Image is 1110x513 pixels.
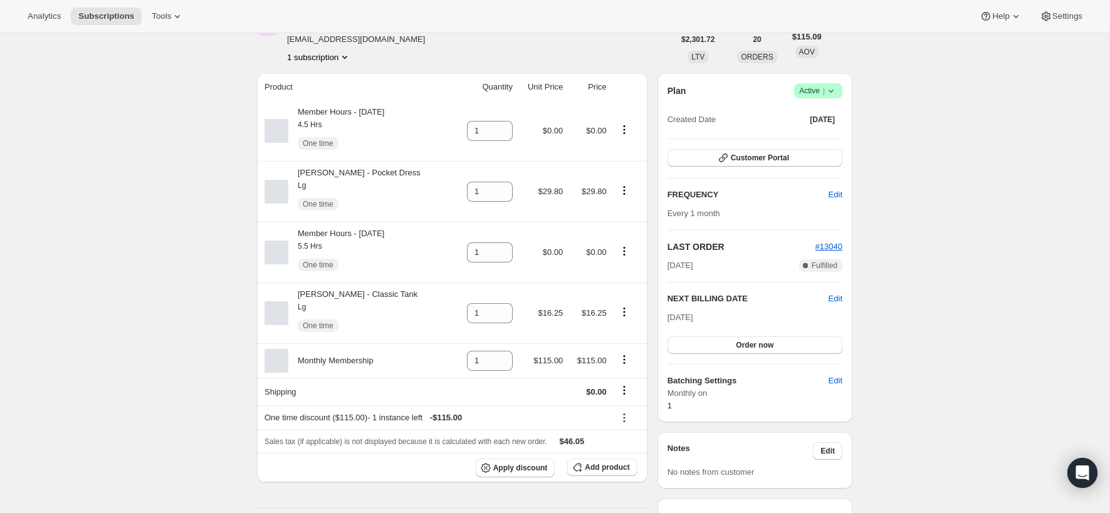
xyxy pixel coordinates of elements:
button: Shipping actions [614,383,634,397]
span: $0.00 [586,387,607,396]
button: Edit [821,185,850,205]
a: #13040 [815,242,842,251]
span: $115.09 [792,31,822,43]
span: Every 1 month [668,209,720,218]
h2: NEXT BILLING DATE [668,293,829,305]
button: $2,301.72 [674,31,722,48]
span: $16.25 [582,308,607,318]
span: Apply discount [493,463,548,473]
button: Product actions [614,184,634,197]
span: $115.00 [533,356,563,365]
span: $115.00 [577,356,607,365]
h6: Batching Settings [668,375,829,387]
h2: LAST ORDER [668,241,815,253]
span: $29.80 [538,187,563,196]
h2: Plan [668,85,686,97]
button: Subscriptions [71,8,142,25]
span: Active [799,85,837,97]
span: One time [303,138,333,148]
span: Created Date [668,113,716,126]
span: $0.00 [543,247,563,257]
span: AOV [799,48,815,56]
span: [DATE] [668,259,693,272]
span: $0.00 [586,126,607,135]
button: Product actions [614,353,634,366]
th: Price [567,73,610,101]
div: One time discount ($115.00) - 1 instance left [264,412,607,424]
button: Product actions [614,305,634,319]
span: Subscriptions [78,11,134,21]
button: Settings [1032,8,1090,25]
div: Member Hours - [DATE] [288,106,384,156]
span: Help [992,11,1009,21]
span: Edit [829,375,842,387]
span: $46.05 [560,437,585,446]
h2: FREQUENCY [668,189,829,201]
span: - $115.00 [430,412,462,424]
span: One time [303,199,333,209]
span: | [823,86,825,96]
th: Product [257,73,454,101]
button: Edit [813,442,842,460]
span: [DATE] [810,115,835,125]
span: $2,301.72 [681,34,715,44]
span: One time [303,321,333,331]
span: LTV [691,53,704,61]
span: $0.00 [543,126,563,135]
button: [DATE] [802,111,842,128]
button: Edit [821,371,850,391]
span: ORDERS [741,53,773,61]
button: Customer Portal [668,149,842,167]
div: Member Hours - [DATE] [288,227,384,277]
small: Lg [298,303,306,311]
span: No notes from customer [668,467,755,477]
span: $16.25 [538,308,563,318]
button: Product actions [614,123,634,137]
th: Unit Price [516,73,567,101]
div: Monthly Membership [288,355,374,367]
button: Help [972,8,1029,25]
button: Edit [829,293,842,305]
button: Apply discount [476,459,555,477]
button: Order now [668,336,842,354]
th: Shipping [257,378,454,405]
div: [PERSON_NAME] - Classic Tank [288,288,417,338]
span: Fulfilled [812,261,837,271]
span: Monthly on [668,387,842,400]
button: Analytics [20,8,68,25]
span: $29.80 [582,187,607,196]
button: Add product [567,459,637,476]
button: Product actions [287,51,351,63]
span: Customer Portal [731,153,789,163]
span: [EMAIL_ADDRESS][DOMAIN_NAME] [287,33,545,46]
span: 20 [753,34,761,44]
button: #13040 [815,241,842,253]
button: 20 [745,31,768,48]
div: [PERSON_NAME] - Pocket Dress [288,167,421,217]
span: Settings [1052,11,1082,21]
button: Tools [144,8,191,25]
span: 1 [668,401,672,410]
small: 5.5 Hrs [298,242,322,251]
span: Order now [736,340,773,350]
span: Tools [152,11,171,21]
span: Add product [585,462,629,472]
span: Edit [820,446,835,456]
span: Analytics [28,11,61,21]
span: [DATE] [668,313,693,322]
small: 4.5 Hrs [298,120,322,129]
span: Edit [829,189,842,201]
span: One time [303,260,333,270]
h3: Notes [668,442,814,460]
div: Open Intercom Messenger [1067,458,1097,488]
span: $0.00 [586,247,607,257]
small: Lg [298,181,306,190]
span: Sales tax (if applicable) is not displayed because it is calculated with each new order. [264,437,547,446]
th: Quantity [454,73,516,101]
button: Product actions [614,244,634,258]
